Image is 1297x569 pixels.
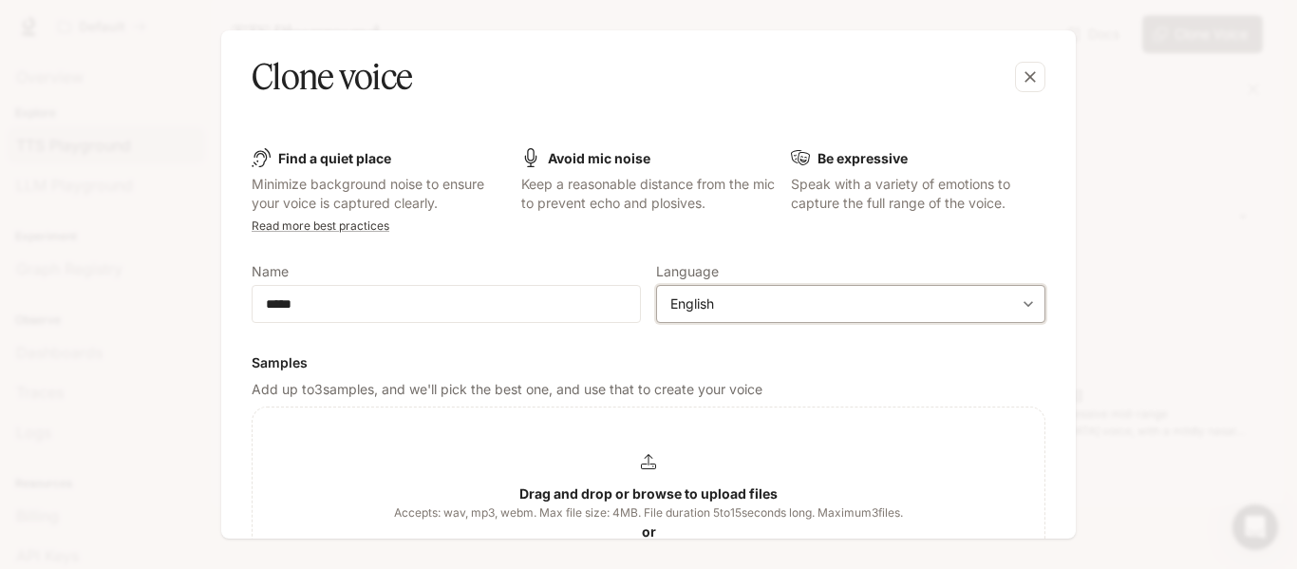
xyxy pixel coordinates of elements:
[252,53,412,101] h5: Clone voice
[252,175,506,213] p: Minimize background noise to ensure your voice is captured clearly.
[548,150,650,166] b: Avoid mic noise
[519,485,778,502] b: Drag and drop or browse to upload files
[394,503,903,522] span: Accepts: wav, mp3, webm. Max file size: 4MB. File duration 5 to 15 seconds long. Maximum 3 files.
[791,175,1045,213] p: Speak with a variety of emotions to capture the full range of the voice.
[657,294,1044,313] div: English
[252,380,1045,399] p: Add up to 3 samples, and we'll pick the best one, and use that to create your voice
[278,150,391,166] b: Find a quiet place
[642,523,656,540] b: or
[252,353,1045,372] h6: Samples
[252,218,389,233] a: Read more best practices
[521,175,776,213] p: Keep a reasonable distance from the mic to prevent echo and plosives.
[670,294,1014,313] div: English
[818,150,908,166] b: Be expressive
[252,265,289,278] p: Name
[656,265,719,278] p: Language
